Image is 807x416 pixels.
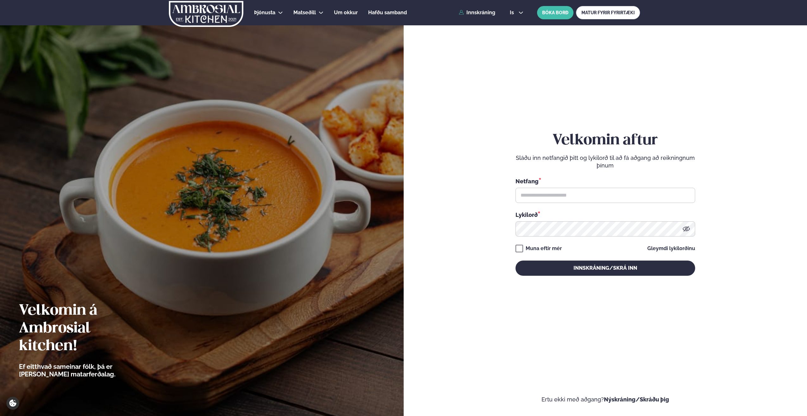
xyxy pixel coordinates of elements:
[516,154,695,169] p: Sláðu inn netfangið þitt og lykilorð til að fá aðgang að reikningnum þínum
[459,10,495,16] a: Innskráning
[368,9,407,16] span: Hafðu samband
[423,396,788,403] p: Ertu ekki með aðgang?
[516,261,695,276] button: Innskráning/Skrá inn
[6,397,19,410] a: Cookie settings
[19,302,151,355] h2: Velkomin á Ambrosial kitchen!
[537,6,573,19] button: BÓKA BORÐ
[254,9,275,16] a: Þjónusta
[293,9,316,16] a: Matseðill
[334,9,358,16] span: Um okkur
[168,1,244,27] img: logo
[19,363,151,378] p: Ef eitthvað sameinar fólk, þá er [PERSON_NAME] matarferðalag.
[516,211,695,219] div: Lykilorð
[334,9,358,16] a: Um okkur
[505,10,528,15] button: is
[293,9,316,16] span: Matseðill
[604,396,669,403] a: Nýskráning/Skráðu þig
[368,9,407,16] a: Hafðu samband
[576,6,640,19] a: MATUR FYRIR FYRIRTÆKI
[516,177,695,185] div: Netfang
[510,10,516,15] span: is
[516,132,695,149] h2: Velkomin aftur
[647,246,695,251] a: Gleymdi lykilorðinu
[254,9,275,16] span: Þjónusta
